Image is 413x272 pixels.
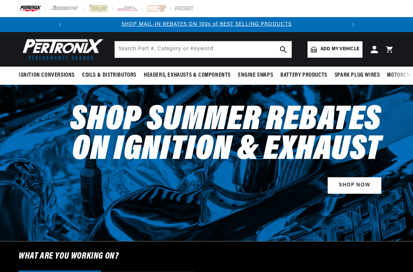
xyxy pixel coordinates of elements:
[238,71,273,79] span: Engine Swaps
[277,67,331,84] summary: Battery Products
[321,46,359,53] span: Add my vehicle
[121,22,292,27] a: SHOP MAIL-IN REBATES ON 100s of BEST SELLING PRODUCTS
[140,67,234,84] summary: Headers, Exhausts & Components
[335,71,380,79] span: Spark Plug Wires
[68,20,346,29] div: 1 of 2
[19,71,75,79] span: Ignition Conversions
[331,67,384,84] summary: Spark Plug Wires
[144,71,231,79] span: Headers, Exhausts & Components
[19,36,104,62] img: Pertronix
[346,17,361,32] button: Translation missing: en.sections.announcements.next_announcement
[234,67,277,84] summary: Engine Swaps
[78,67,140,84] summary: Coils & Distributors
[53,17,68,32] button: Translation missing: en.sections.announcements.previous_announcement
[68,20,346,29] div: Announcement
[82,71,136,79] span: Coils & Distributors
[275,41,292,58] button: search button
[280,71,327,79] span: Battery Products
[19,67,78,84] summary: Ignition Conversions
[308,41,362,58] a: Add my vehicle
[115,41,292,58] input: Search Part #, Category or Keyword
[70,106,381,165] h2: Shop Summer Rebates on Ignition & Exhaust
[328,177,381,194] a: SHOP NOW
